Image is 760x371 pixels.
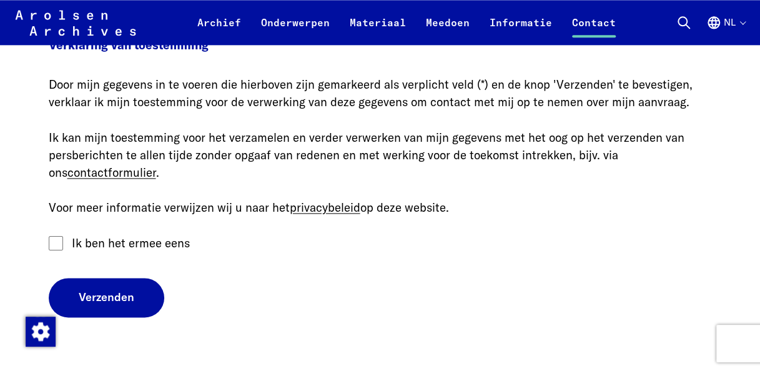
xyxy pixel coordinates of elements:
button: Duits, Taalkeuze [706,15,745,45]
div: Door mijn gegevens in te voeren die hierboven zijn gemarkeerd als verplicht veld (*) en de knop '... [49,72,712,220]
label: Ik ben het ermee eens [72,234,190,252]
font: Nl [724,17,736,27]
a: Contact [562,15,626,45]
a: Informatie [480,15,562,45]
a: Meedoen [416,15,480,45]
img: Toestemming wijzigen [26,317,56,347]
a: privacybeleid [290,200,360,215]
nav: Primair [187,7,626,37]
a: contactformulier [67,165,156,180]
a: Materiaal [340,15,416,45]
a: Onderwerpen [251,15,340,45]
font: Verklaring van toestemming [49,37,209,52]
button: Verzenden [49,278,164,317]
span: Verzenden [79,291,134,304]
a: Archief [187,15,251,45]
